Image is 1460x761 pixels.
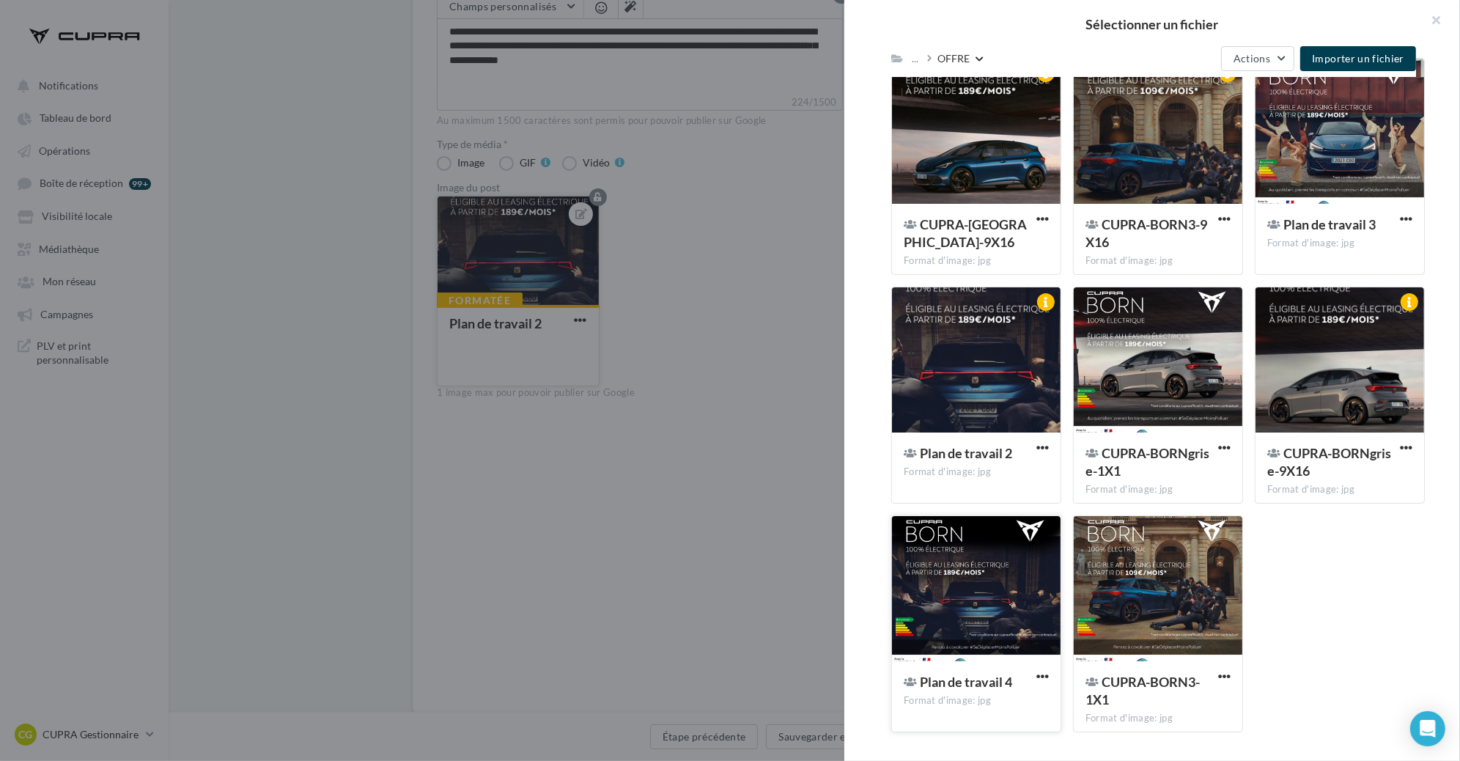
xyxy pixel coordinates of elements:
[1085,674,1200,707] span: CUPRA-BORN3-1X1
[904,216,1027,250] span: CUPRA-BORNbleue-9X16
[1085,445,1209,479] span: CUPRA-BORNgrise-1X1
[1085,216,1207,250] span: CUPRA-BORN3-9X16
[920,674,1012,690] span: Plan de travail 4
[1267,237,1412,250] div: Format d'image: jpg
[1221,46,1294,71] button: Actions
[1283,216,1376,232] span: Plan de travail 3
[904,694,1049,707] div: Format d'image: jpg
[1085,483,1231,496] div: Format d'image: jpg
[1085,712,1231,725] div: Format d'image: jpg
[1267,483,1412,496] div: Format d'image: jpg
[937,51,970,65] div: OFFRE
[920,445,1012,461] span: Plan de travail 2
[868,18,1437,31] h2: Sélectionner un fichier
[1410,711,1445,746] div: Open Intercom Messenger
[904,254,1049,268] div: Format d'image: jpg
[909,48,921,68] div: ...
[1312,52,1404,65] span: Importer un fichier
[1267,445,1391,479] span: CUPRA-BORNgrise-9X16
[1234,52,1270,65] span: Actions
[904,466,1049,479] div: Format d'image: jpg
[1300,46,1416,71] button: Importer un fichier
[1085,254,1231,268] div: Format d'image: jpg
